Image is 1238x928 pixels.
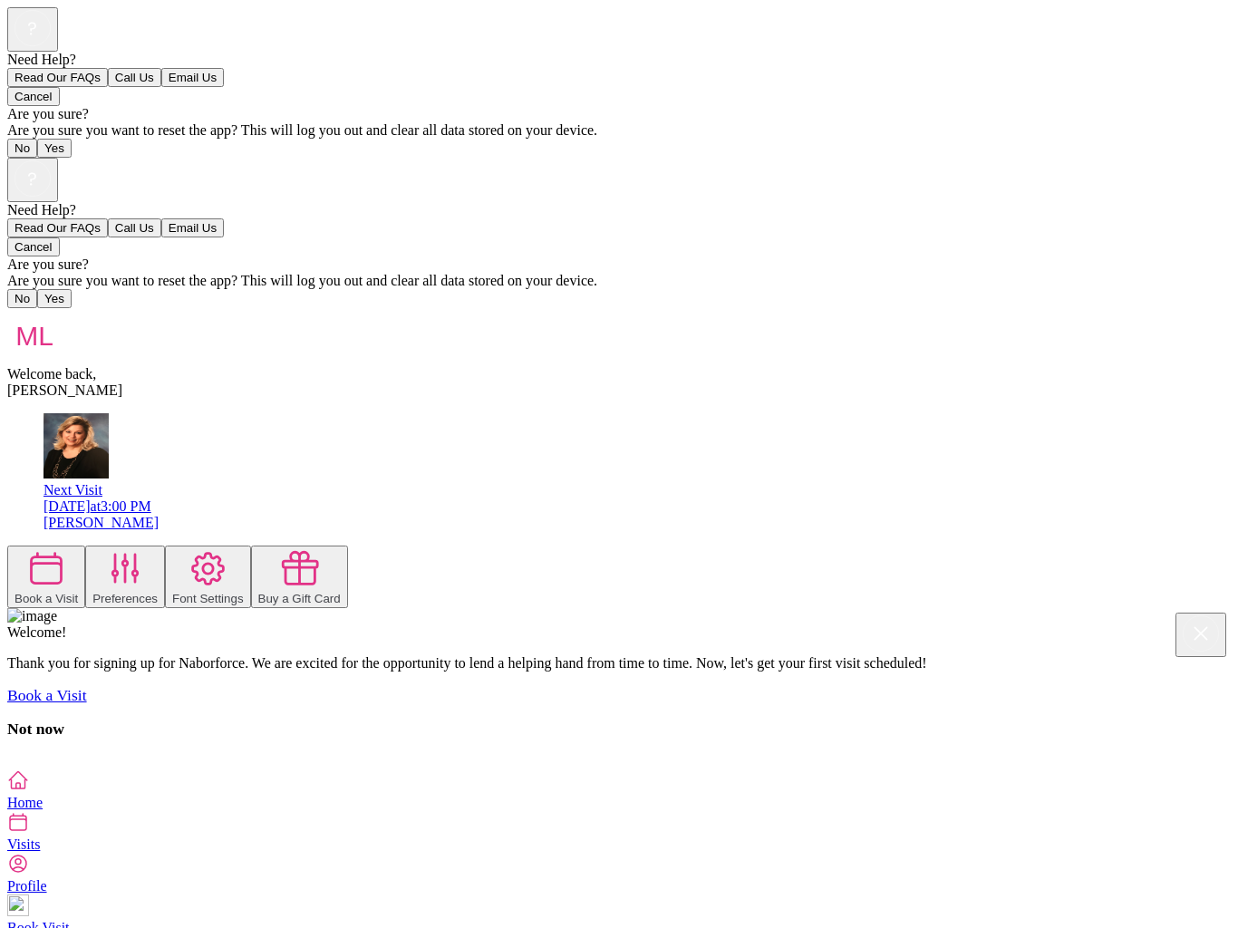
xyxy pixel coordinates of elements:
button: Email Us [161,68,224,87]
button: Yes [37,139,72,158]
div: Buy a Gift Card [258,592,341,605]
div: Preferences [92,592,158,605]
div: Are you sure you want to reset the app? This will log you out and clear all data stored on your d... [7,273,1231,289]
button: Book a Visit [7,546,85,608]
div: [PERSON_NAME] [7,382,1231,399]
div: Need Help? [7,52,1231,68]
button: Read Our FAQs [7,68,108,87]
a: Visits [7,811,1231,852]
a: Not now [7,720,64,738]
img: avatar [7,308,62,362]
div: Welcome! [7,624,1231,641]
div: [DATE] at 3:00 PM [44,498,1231,515]
img: avatar [44,413,109,478]
div: Font Settings [172,592,244,605]
div: Welcome back, [7,366,1231,382]
div: Are you sure you want to reset the app? This will log you out and clear all data stored on your d... [7,122,1231,139]
button: No [7,139,37,158]
a: avatar [44,466,109,481]
a: Profile [7,853,1231,894]
span: Home [7,795,43,810]
img: image [7,608,57,624]
a: Book a Visit [7,686,87,704]
div: Are you sure? [7,106,1231,122]
button: Read Our FAQs [7,218,108,237]
div: Need Help? [7,202,1231,218]
button: Preferences [85,546,165,608]
button: Call Us [108,218,161,237]
div: Are you sure? [7,256,1231,273]
button: No [7,289,37,308]
button: Font Settings [165,546,251,608]
span: Visits [7,836,40,852]
button: Buy a Gift Card [251,546,348,608]
a: avatarNext Visit[DATE]at3:00 PM[PERSON_NAME] [44,466,1231,531]
div: Book a Visit [15,592,78,605]
button: Cancel [7,87,60,106]
button: Email Us [161,218,224,237]
p: Thank you for signing up for Naborforce. We are excited for the opportunity to lend a helping han... [7,655,1231,672]
div: Next Visit [44,482,1231,498]
button: Yes [37,289,72,308]
button: Call Us [108,68,161,87]
span: Profile [7,878,47,894]
button: Cancel [7,237,60,256]
div: [PERSON_NAME] [44,515,1231,531]
a: Home [7,769,1231,810]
